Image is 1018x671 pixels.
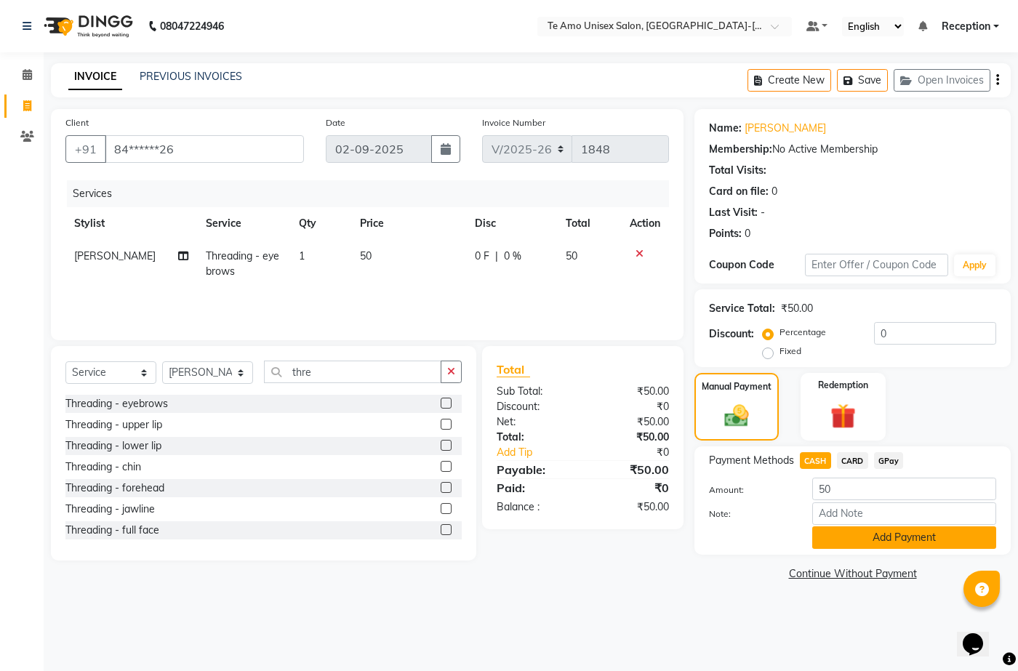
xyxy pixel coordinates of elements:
div: Discount: [486,399,583,414]
a: [PERSON_NAME] [745,121,826,136]
th: Service [197,207,289,240]
div: 0 [745,226,750,241]
label: Redemption [818,379,868,392]
div: Threading - jawline [65,502,155,517]
div: Threading - full face [65,523,159,538]
label: Client [65,116,89,129]
div: Card on file: [709,184,769,199]
th: Price [351,207,466,240]
button: Create New [748,69,831,92]
button: +91 [65,135,106,163]
div: Sub Total: [486,384,583,399]
div: - [761,205,765,220]
img: _gift.svg [822,401,864,433]
span: Threading - eyebrows [206,249,279,278]
label: Fixed [779,345,801,358]
span: [PERSON_NAME] [74,249,156,262]
th: Qty [290,207,352,240]
button: Add Payment [812,526,996,549]
input: Amount [812,478,996,500]
label: Invoice Number [482,116,545,129]
div: ₹50.00 [582,461,680,478]
div: Membership: [709,142,772,157]
div: ₹50.00 [582,414,680,430]
div: Paid: [486,479,583,497]
div: Payable: [486,461,583,478]
div: ₹0 [582,399,680,414]
span: 50 [360,249,372,262]
div: ₹50.00 [582,384,680,399]
input: Enter Offer / Coupon Code [805,254,949,276]
b: 08047224946 [160,6,224,47]
div: Points: [709,226,742,241]
div: ₹50.00 [781,301,813,316]
span: Total [497,362,530,377]
label: Note: [698,507,801,521]
span: Payment Methods [709,453,794,468]
th: Total [557,207,621,240]
a: PREVIOUS INVOICES [140,70,242,83]
div: ₹0 [599,445,680,460]
label: Percentage [779,326,826,339]
span: GPay [874,452,904,469]
div: Threading - forehead [65,481,164,496]
div: Discount: [709,326,754,342]
input: Add Note [812,502,996,525]
label: Manual Payment [702,380,771,393]
a: Continue Without Payment [697,566,1008,582]
div: Total: [486,430,583,445]
label: Date [326,116,345,129]
div: ₹0 [582,479,680,497]
div: Name: [709,121,742,136]
a: INVOICE [68,64,122,90]
div: Service Total: [709,301,775,316]
input: Search or Scan [264,361,441,383]
th: Action [621,207,669,240]
div: ₹50.00 [582,499,680,515]
div: 0 [771,184,777,199]
label: Amount: [698,483,801,497]
div: Balance : [486,499,583,515]
div: Threading - chin [65,459,141,475]
iframe: chat widget [957,613,1003,656]
div: No Active Membership [709,142,996,157]
span: CASH [800,452,831,469]
button: Save [837,69,888,92]
span: 0 F [475,249,489,264]
div: Threading - lower lip [65,438,161,454]
div: ₹50.00 [582,430,680,445]
div: Threading - eyebrows [65,396,168,411]
button: Open Invoices [894,69,990,92]
span: 50 [566,249,577,262]
div: Threading - upper lip [65,417,162,433]
div: Coupon Code [709,257,805,273]
div: Services [67,180,680,207]
span: Reception [942,19,990,34]
div: Total Visits: [709,163,766,178]
span: CARD [837,452,868,469]
input: Search by Name/Mobile/Email/Code [105,135,304,163]
button: Apply [954,254,995,276]
th: Stylist [65,207,197,240]
img: _cash.svg [717,402,756,430]
th: Disc [466,207,557,240]
a: Add Tip [486,445,599,460]
div: Net: [486,414,583,430]
span: | [495,249,498,264]
div: Last Visit: [709,205,758,220]
span: 0 % [504,249,521,264]
img: logo [37,6,137,47]
span: 1 [299,249,305,262]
